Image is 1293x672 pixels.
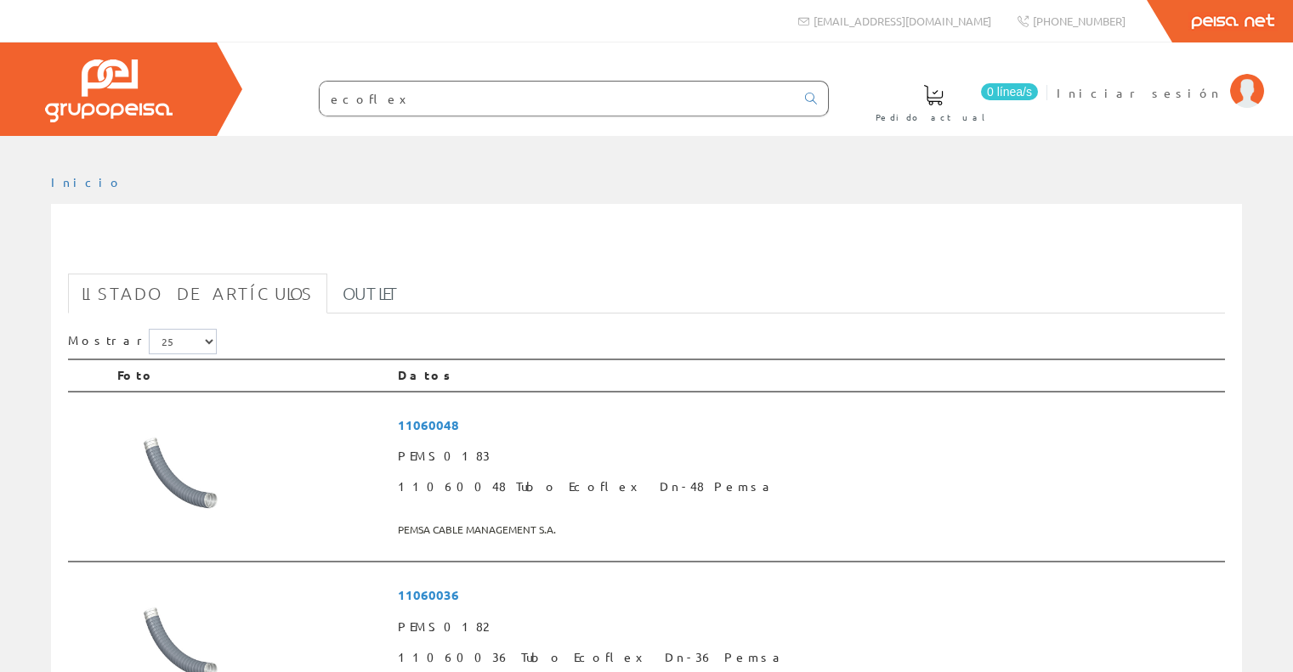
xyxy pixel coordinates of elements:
span: PEMS0183 [398,441,1218,472]
a: Outlet [329,274,413,313]
th: Datos [391,359,1225,392]
span: PEMS0182 [398,612,1218,642]
span: [EMAIL_ADDRESS][DOMAIN_NAME] [814,14,991,28]
img: Foto artículo 11060048 Tubo Ecoflex Dn-48 Pemsa (150x150) [117,409,245,537]
span: 0 línea/s [981,83,1038,100]
h1: ecoflex [68,231,1225,265]
span: [PHONE_NUMBER] [1033,14,1126,28]
span: 11060036 [398,579,1218,611]
span: PEMSA CABLE MANAGEMENT S.A. [398,516,1218,544]
a: Listado de artículos [68,274,327,313]
a: Iniciar sesión [1057,71,1264,87]
th: Foto [111,359,391,392]
img: Grupo Peisa [45,59,173,122]
span: Pedido actual [876,109,991,126]
label: Mostrar [68,329,217,354]
span: Iniciar sesión [1057,84,1222,101]
select: Mostrar [149,329,217,354]
span: 11060048 [398,409,1218,441]
input: Buscar ... [320,82,795,116]
span: 11060048 Tubo Ecoflex Dn-48 Pemsa [398,472,1218,502]
a: Inicio [51,174,123,189]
